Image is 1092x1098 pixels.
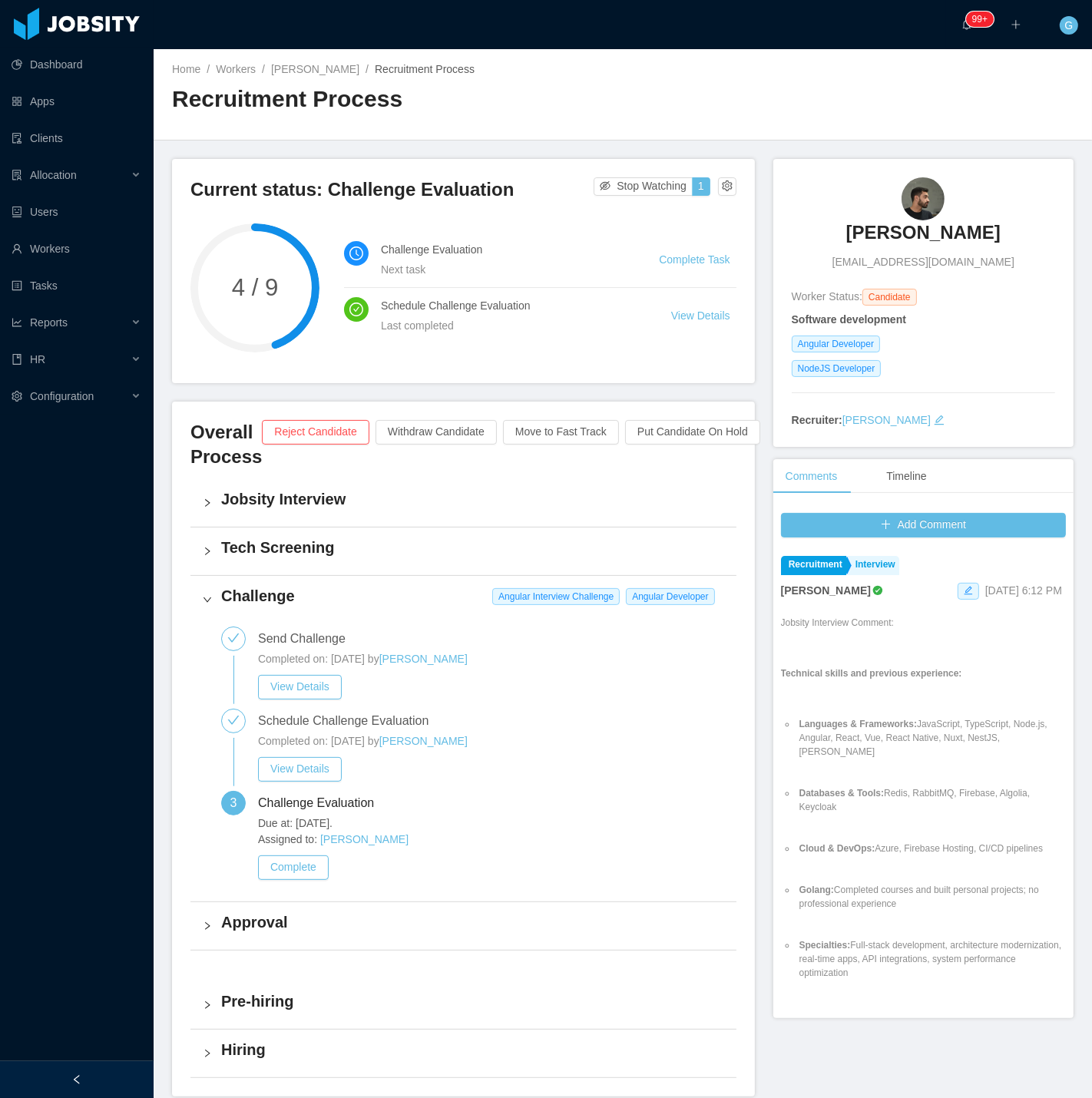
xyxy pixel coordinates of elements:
a: [PERSON_NAME] [271,63,359,75]
h3: [PERSON_NAME] [846,220,1001,245]
span: Angular Developer [792,336,880,352]
i: icon: edit [934,415,945,425]
li: Full-stack development, architecture modernization, real-time apps, API integrations, system perf... [796,938,1066,994]
div: icon: rightChallenge [190,576,736,623]
a: Complete Task [659,253,730,266]
i: icon: setting [12,391,22,402]
strong: Technical skills and previous experience: [781,668,962,679]
button: View Details [258,675,342,699]
span: NodeJS Developer [792,360,882,377]
a: icon: userWorkers [12,233,141,264]
a: View Details [671,309,730,322]
li: Azure, Firebase Hosting, CI/CD pipelines [796,842,1066,869]
a: [PERSON_NAME] [846,220,1001,254]
a: [PERSON_NAME] [842,414,931,426]
i: icon: edit [964,586,973,595]
strong: Recruiter: [792,414,842,426]
h4: Challenge [221,585,724,607]
sup: 200 [966,12,994,27]
i: icon: right [203,1000,212,1010]
strong: Software development [792,313,906,326]
i: icon: right [203,1049,212,1058]
a: Complete [258,861,329,873]
i: icon: bell [961,19,972,30]
a: Interview [848,556,899,575]
li: Redis, RabbitMQ, Firebase, Algolia, Keycloak [796,786,1066,828]
div: icon: rightTech Screening [190,528,736,575]
button: 1 [692,177,710,196]
h4: Hiring [221,1039,724,1060]
span: Completed on: [DATE] by [258,653,379,665]
strong: Specialties: [799,940,851,951]
span: / [366,63,369,75]
h4: Tech Screening [221,537,724,558]
i: icon: clock-circle [349,246,363,260]
h4: Challenge Evaluation [381,241,622,258]
span: Candidate [862,289,917,306]
strong: Golang: [799,885,834,895]
div: Challenge Evaluation [258,791,386,815]
h4: Schedule Challenge Evaluation [381,297,634,314]
span: Reports [30,316,68,329]
i: icon: check-circle [349,303,363,316]
span: Allocation [30,169,77,181]
h4: Jobsity Interview [221,488,724,510]
h4: Pre-hiring [221,991,724,1012]
i: icon: solution [12,170,22,180]
div: Next task [381,261,622,278]
span: Assigned to: [258,832,724,848]
button: icon: setting [718,177,736,196]
span: Worker Status: [792,290,862,303]
i: icon: right [203,921,212,931]
span: 3 [230,796,237,809]
div: Send Challenge [258,627,358,651]
a: icon: profileTasks [12,270,141,301]
h4: Approval [221,911,724,933]
a: icon: pie-chartDashboard [12,49,141,80]
strong: Cloud & DevOps: [799,843,875,854]
span: Due at: [DATE]. [258,815,724,832]
h3: Current status: Challenge Evaluation [190,177,594,202]
span: HR [30,353,45,365]
a: icon: appstoreApps [12,86,141,117]
span: [DATE] 6:12 PM [985,584,1062,597]
span: Recruitment Process [375,63,475,75]
a: View Details [258,762,342,775]
button: Complete [258,855,329,880]
i: icon: right [203,595,212,604]
span: / [262,63,265,75]
div: icon: rightPre-hiring [190,981,736,1029]
button: icon: plusAdd Comment [781,513,1066,537]
i: icon: check [227,714,240,726]
a: icon: auditClients [12,123,141,154]
a: Home [172,63,200,75]
span: [EMAIL_ADDRESS][DOMAIN_NAME] [832,254,1014,270]
div: Schedule Challenge Evaluation [258,709,441,733]
a: View Details [258,680,342,693]
i: icon: plus [1011,19,1021,30]
span: 4 / 9 [190,276,319,299]
i: icon: right [203,547,212,556]
div: Timeline [874,459,938,494]
a: icon: robotUsers [12,197,141,227]
i: icon: book [12,354,22,365]
div: icon: rightJobsity Interview [190,479,736,527]
a: Recruitment [781,556,846,575]
span: Angular Interview Challenge [492,588,620,605]
button: Withdraw Candidate [376,420,497,445]
button: Reject Candidate [262,420,369,445]
button: Put Candidate On Hold [625,420,760,445]
span: Completed on: [DATE] by [258,735,379,747]
div: icon: rightApproval [190,902,736,950]
img: d3f77537-05aa-4f6e-9520-6265aa383010_6894b7ef02e94-90w.png [902,177,945,220]
div: Last completed [381,317,634,334]
a: Workers [216,63,256,75]
strong: Databases & Tools: [799,788,884,799]
div: Comments [773,459,850,494]
button: icon: eye-invisibleStop Watching [594,177,693,196]
span: / [207,63,210,75]
button: View Details [258,757,342,782]
strong: Languages & Frameworks: [799,719,917,729]
a: [PERSON_NAME] [320,833,409,845]
li: JavaScript, TypeScript, Node.js, Angular, React, Vue, React Native, Nuxt, NestJS, [PERSON_NAME] [796,717,1066,772]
